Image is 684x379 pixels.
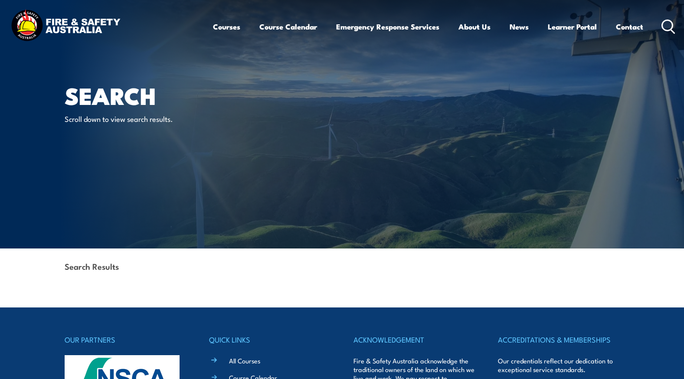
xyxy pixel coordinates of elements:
p: Scroll down to view search results. [65,114,223,124]
a: About Us [458,15,491,38]
a: Course Calendar [259,15,317,38]
p: Our credentials reflect our dedication to exceptional service standards. [498,356,619,374]
a: All Courses [229,356,260,365]
h4: OUR PARTNERS [65,333,186,346]
h4: QUICK LINKS [209,333,331,346]
a: Contact [616,15,643,38]
a: Courses [213,15,240,38]
a: Emergency Response Services [336,15,439,38]
h1: Search [65,85,279,105]
h4: ACCREDITATIONS & MEMBERSHIPS [498,333,619,346]
a: Learner Portal [548,15,597,38]
h4: ACKNOWLEDGEMENT [353,333,475,346]
strong: Search Results [65,260,119,272]
a: News [510,15,529,38]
